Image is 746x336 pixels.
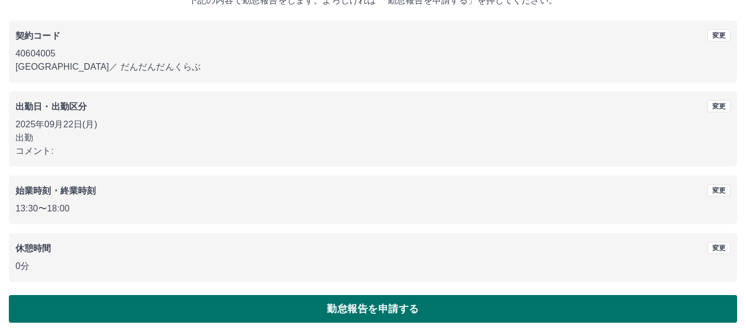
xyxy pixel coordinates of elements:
[707,184,731,197] button: 変更
[15,202,731,215] p: 13:30 〜 18:00
[15,47,731,60] p: 40604005
[9,295,737,323] button: 勤怠報告を申請する
[707,242,731,254] button: 変更
[707,100,731,112] button: 変更
[707,29,731,42] button: 変更
[15,260,731,273] p: 0分
[15,144,731,158] p: コメント:
[15,31,60,40] b: 契約コード
[15,186,96,195] b: 始業時刻・終業時刻
[15,60,731,74] p: [GEOGRAPHIC_DATA] ／ だんだんだんくらぶ
[15,244,51,253] b: 休憩時間
[15,118,731,131] p: 2025年09月22日(月)
[15,131,731,144] p: 出勤
[15,102,87,111] b: 出勤日・出勤区分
